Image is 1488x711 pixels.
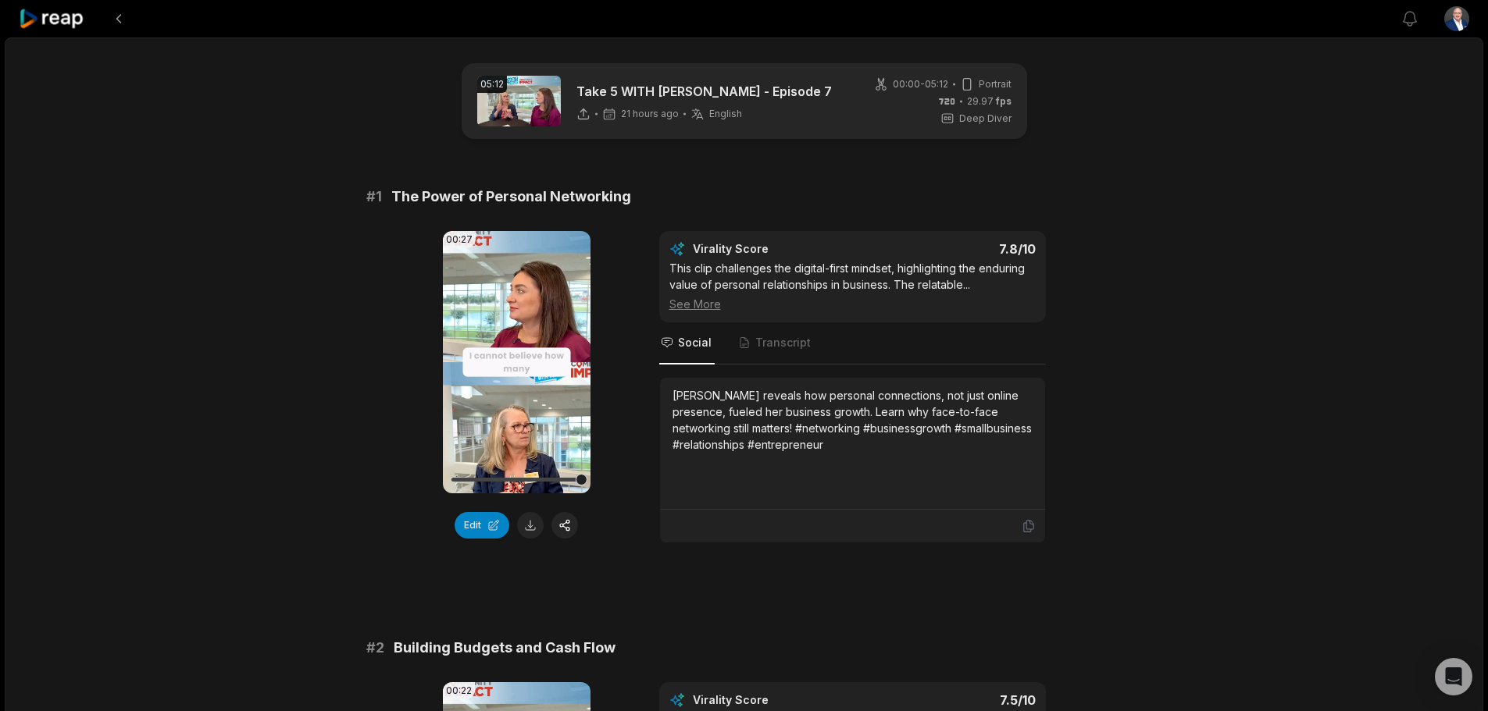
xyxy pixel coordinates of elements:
[443,231,591,493] video: Your browser does not support mp4 format.
[477,76,507,93] div: 05:12
[755,335,811,350] span: Transcript
[693,692,861,708] div: Virality Score
[967,94,1012,108] span: 29.97
[366,186,382,208] span: # 1
[959,112,1012,126] span: Deep Diver
[868,241,1036,257] div: 7.8 /10
[394,637,616,659] span: Building Budgets and Cash Flow
[893,77,948,91] span: 00:00 - 05:12
[979,77,1012,91] span: Portrait
[709,108,742,120] span: English
[693,241,861,257] div: Virality Score
[391,186,631,208] span: The Power of Personal Networking
[678,335,712,350] span: Social
[659,322,1046,364] nav: Tabs
[669,260,1036,312] div: This clip challenges the digital-first mindset, highlighting the enduring value of personal relat...
[576,82,832,101] p: Take 5 WITH [PERSON_NAME] - Episode 7
[366,637,384,659] span: # 2
[621,108,679,120] span: 21 hours ago
[455,512,509,539] button: Edit
[996,95,1012,107] span: fps
[673,387,1033,453] div: [PERSON_NAME] reveals how personal connections, not just online presence, fueled her business gro...
[1435,658,1472,695] div: Open Intercom Messenger
[669,296,1036,312] div: See More
[868,692,1036,708] div: 7.5 /10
